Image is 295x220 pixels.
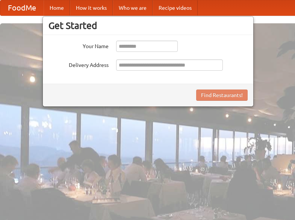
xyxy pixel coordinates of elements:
[48,59,109,69] label: Delivery Address
[44,0,70,15] a: Home
[196,90,248,101] button: Find Restaurants!
[48,20,248,31] h3: Get Started
[153,0,198,15] a: Recipe videos
[0,0,44,15] a: FoodMe
[70,0,113,15] a: How it works
[48,41,109,50] label: Your Name
[113,0,153,15] a: Who we are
